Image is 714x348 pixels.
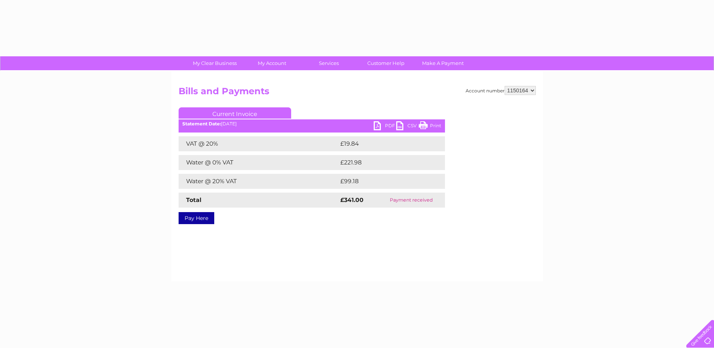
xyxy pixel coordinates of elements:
[355,56,417,70] a: Customer Help
[340,196,364,203] strong: £341.00
[396,121,419,132] a: CSV
[179,136,338,151] td: VAT @ 20%
[179,155,338,170] td: Water @ 0% VAT
[377,193,445,208] td: Payment received
[298,56,360,70] a: Services
[186,196,201,203] strong: Total
[338,155,431,170] td: £221.98
[179,86,536,100] h2: Bills and Payments
[466,86,536,95] div: Account number
[241,56,303,70] a: My Account
[419,121,441,132] a: Print
[338,174,430,189] td: £99.18
[184,56,246,70] a: My Clear Business
[182,121,221,127] b: Statement Date:
[179,212,214,224] a: Pay Here
[179,107,291,119] a: Current Invoice
[374,121,396,132] a: PDF
[179,174,338,189] td: Water @ 20% VAT
[412,56,474,70] a: Make A Payment
[338,136,430,151] td: £19.84
[179,121,445,127] div: [DATE]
